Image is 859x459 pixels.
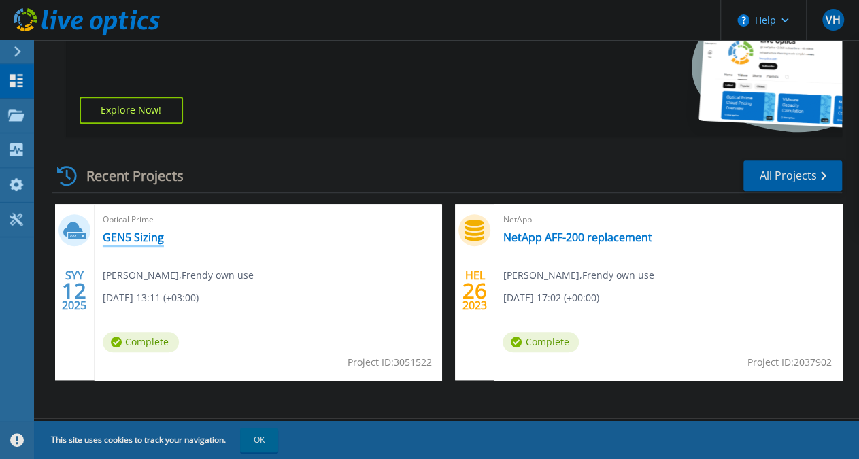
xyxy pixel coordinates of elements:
[503,231,652,244] a: NetApp AFF-200 replacement
[103,231,164,244] a: GEN5 Sizing
[747,355,832,370] span: Project ID: 2037902
[240,428,278,452] button: OK
[503,332,579,352] span: Complete
[37,428,278,452] span: This site uses cookies to track your navigation.
[62,285,86,296] span: 12
[503,290,599,305] span: [DATE] 17:02 (+00:00)
[103,212,434,227] span: Optical Prime
[462,285,487,296] span: 26
[503,212,834,227] span: NetApp
[103,268,254,283] span: [PERSON_NAME] , Frendy own use
[52,159,202,192] div: Recent Projects
[347,355,431,370] span: Project ID: 3051522
[825,14,840,25] span: VH
[743,160,842,191] a: All Projects
[103,332,179,352] span: Complete
[503,268,654,283] span: [PERSON_NAME] , Frendy own use
[80,97,183,124] a: Explore Now!
[462,266,488,316] div: HEL 2023
[61,266,87,316] div: SYY 2025
[103,290,199,305] span: [DATE] 13:11 (+03:00)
